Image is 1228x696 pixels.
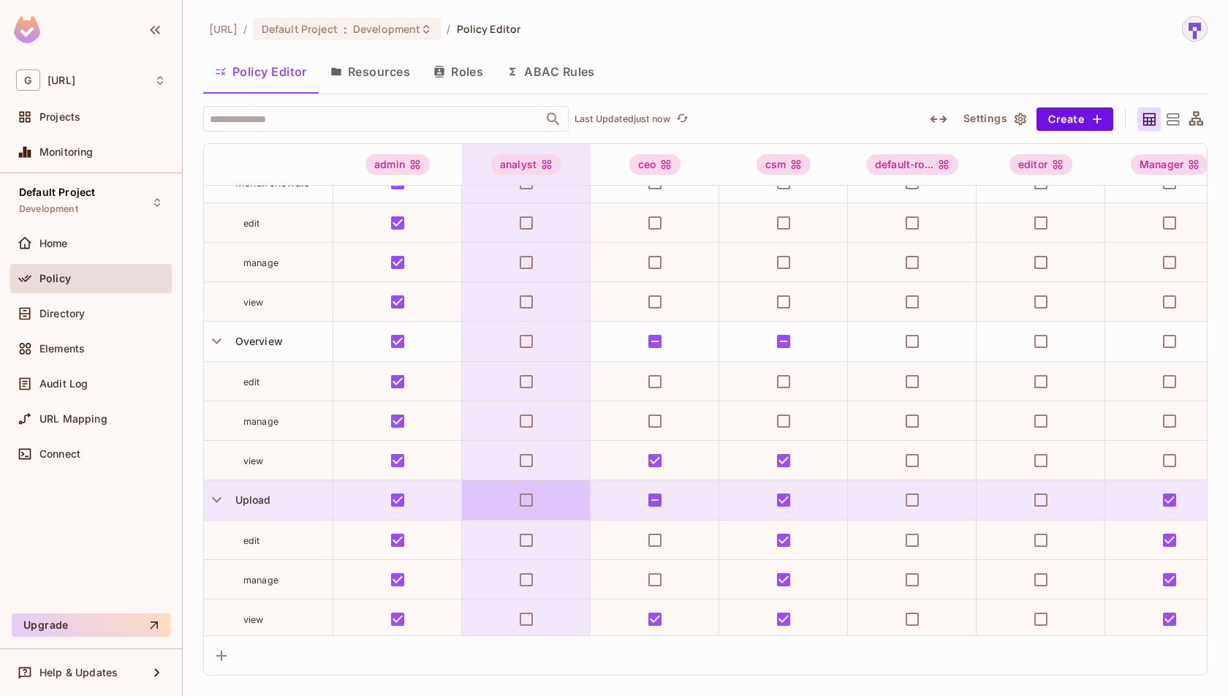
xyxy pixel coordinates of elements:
span: Default Project [262,22,338,36]
div: analyst [491,154,561,175]
span: Policy [39,273,71,284]
span: Connect [39,448,80,460]
span: Monitoring [39,146,94,158]
button: ABAC Rules [495,53,607,90]
span: Upload [230,493,271,506]
span: Click to refresh data [670,110,691,128]
span: view [243,297,264,308]
div: default-ro... [866,154,958,175]
span: Development [353,22,420,36]
span: Help & Updates [39,667,118,678]
li: / [243,22,247,36]
div: editor [1009,154,1072,175]
span: Projects [39,111,80,123]
span: the active workspace [209,22,238,36]
span: default-roles-genworx [866,154,958,175]
span: Workspace: genworx.ai [48,75,75,86]
img: sharmila@genworx.ai [1183,17,1207,41]
button: Policy Editor [203,53,319,90]
span: edit [243,535,260,546]
span: Overview [230,335,283,347]
span: Policy Editor [457,22,521,36]
button: Settings [958,107,1031,131]
div: csm [757,154,811,175]
button: Roles [422,53,495,90]
img: SReyMgAAAABJRU5ErkJggg== [14,16,40,43]
span: manage [243,257,278,268]
button: Open [543,109,564,129]
span: refresh [676,112,689,126]
button: Create [1036,107,1113,131]
span: view [243,614,264,625]
span: G [16,69,40,91]
span: Home [39,238,68,249]
span: : [343,23,348,35]
span: manage [243,416,278,427]
span: Audit Log [39,378,88,390]
span: edit [243,218,260,229]
span: Directory [39,308,85,319]
li: / [447,22,450,36]
span: URL Mapping [39,413,107,425]
div: admin [365,154,430,175]
span: view [243,455,264,466]
p: Last Updated just now [575,113,670,125]
button: refresh [673,110,691,128]
span: Default Project [19,186,95,198]
span: manage [243,575,278,586]
button: Resources [319,53,422,90]
button: Upgrade [12,613,170,637]
span: edit [243,377,260,387]
span: Development [19,203,78,215]
div: Manager [1131,154,1208,175]
div: ceo [629,154,681,175]
span: Elements [39,343,85,355]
